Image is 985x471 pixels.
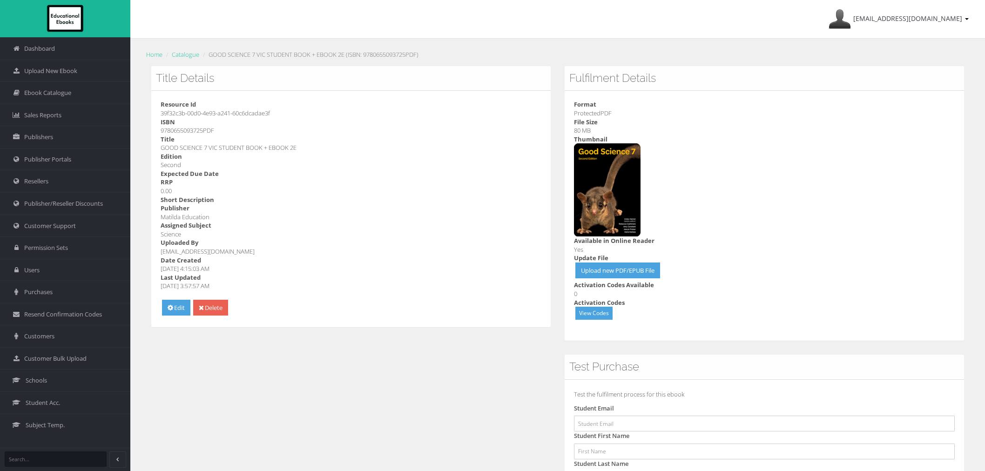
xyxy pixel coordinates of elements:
[172,50,199,59] a: Catalogue
[569,72,959,84] h3: Fulfilment Details
[26,421,65,430] span: Subject Temp.
[161,195,541,204] dt: Short Description
[162,300,190,316] a: Edit
[24,288,53,296] span: Purchases
[161,152,541,161] dt: Edition
[161,135,541,144] dt: Title
[24,67,77,75] span: Upload New Ebook
[161,264,541,273] dd: [DATE] 4:15:03 AM
[575,262,660,279] a: Upload new PDF/EPUB File
[24,155,71,164] span: Publisher Portals
[574,444,955,459] input: First Name
[161,247,541,256] dd: [EMAIL_ADDRESS][DOMAIN_NAME]
[574,281,955,289] dt: Activation Codes Available
[24,177,48,186] span: Resellers
[161,143,541,152] dd: GOOD SCIENCE 7 VIC STUDENT BOOK + EBOOK 2E
[574,135,955,144] dt: Thumbnail
[574,254,955,262] dt: Update File
[201,50,418,60] li: GOOD SCIENCE 7 VIC STUDENT BOOK + EBOOK 2E (ISBN: 9780655093725PDF)
[161,178,541,187] dt: RRP
[574,416,955,431] input: Student Email
[156,72,546,84] h3: Title Details
[161,204,541,213] dt: Publisher
[574,289,955,298] dd: 0
[24,44,55,53] span: Dashboard
[161,161,541,169] dd: Second
[574,459,628,468] label: Student Last Name
[24,310,102,319] span: Resend Confirmation Codes
[574,298,955,307] dt: Activation Codes
[193,300,228,316] a: Delete
[161,187,541,195] dd: 0.00
[574,109,955,118] dd: ProtectedPDF
[161,238,541,247] dt: Uploaded By
[574,118,955,127] dt: File Size
[161,109,541,118] dd: 39f32c3b-00d0-4e93-a241-60c6dcadae3f
[24,88,71,97] span: Ebook Catalogue
[5,451,107,467] input: Search...
[574,143,641,236] img: GOOD SCIENCE 7 VIC STUDENT BOOK + EBOOK 2E
[853,14,962,23] span: [EMAIL_ADDRESS][DOMAIN_NAME]
[24,222,76,230] span: Customer Support
[161,213,541,222] dd: Matilda Education
[161,100,541,109] dt: Resource Id
[575,307,613,320] a: View Codes
[24,111,61,120] span: Sales Reports
[574,431,629,440] label: Student First Name
[161,221,541,230] dt: Assigned Subject
[574,389,955,399] p: Test the fulfilment process for this ebook
[161,126,541,135] dd: 9780655093725PDF
[24,332,54,341] span: Customers
[24,354,87,363] span: Customer Bulk Upload
[829,8,851,30] img: Avatar
[24,133,53,141] span: Publishers
[146,50,162,59] a: Home
[24,266,40,275] span: Users
[26,376,47,385] span: Schools
[161,273,541,282] dt: Last Updated
[26,398,60,407] span: Student Acc.
[574,236,955,245] dt: Available in Online Reader
[574,404,614,413] label: Student Email
[161,169,541,178] dt: Expected Due Date
[161,256,541,265] dt: Date Created
[574,245,955,254] dd: Yes
[161,118,541,127] dt: ISBN
[24,199,103,208] span: Publisher/Reseller Discounts
[574,100,955,109] dt: Format
[574,126,955,135] dd: 80 MB
[24,243,68,252] span: Permission Sets
[569,361,959,373] h3: Test Purchase
[161,230,541,239] dd: Science
[161,282,541,290] dd: [DATE] 3:57:57 AM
